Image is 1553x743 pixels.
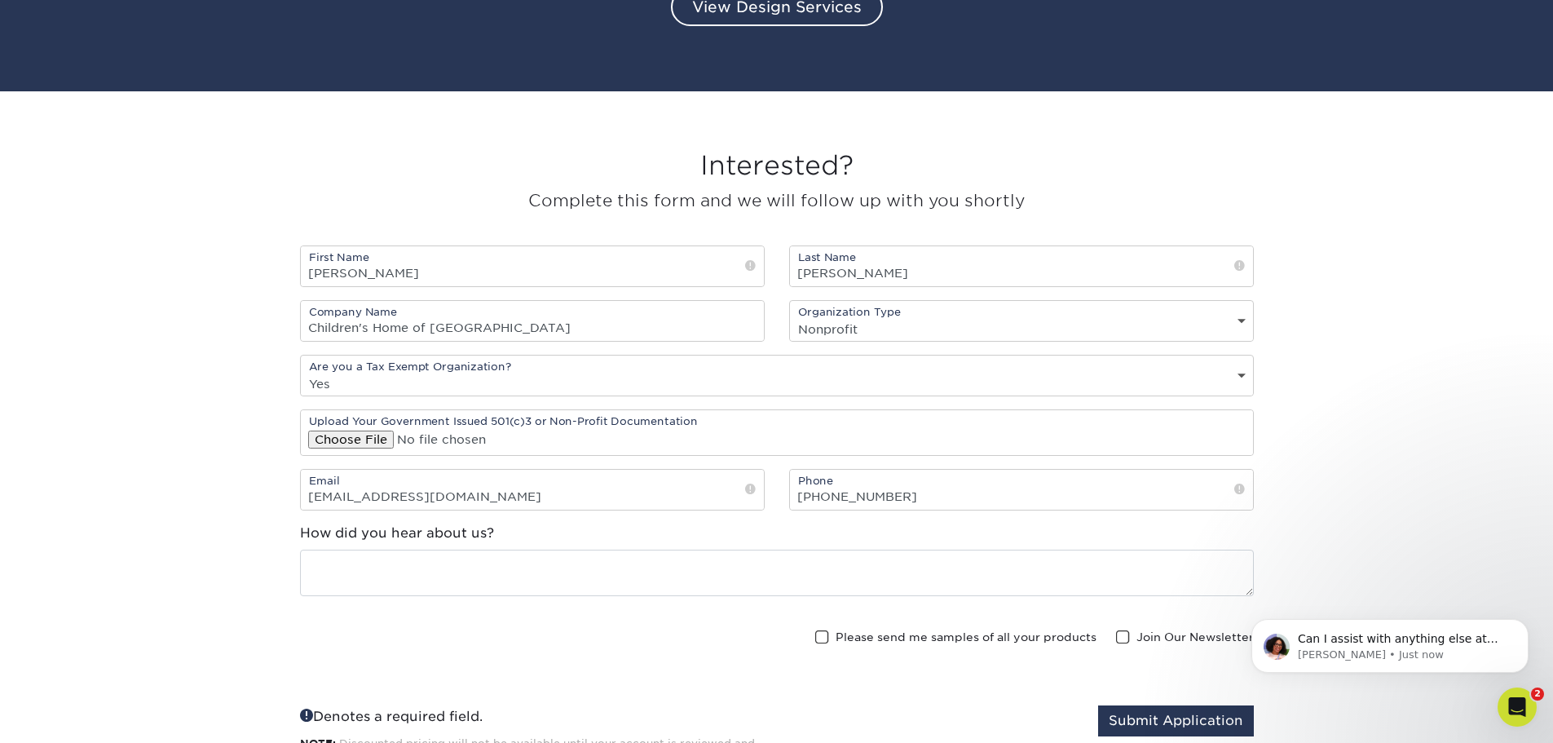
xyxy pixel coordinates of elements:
label: How did you hear about us? [300,524,494,543]
h3: Interested? [300,150,1254,181]
button: Submit Application [1098,705,1254,736]
span: 2 [1531,688,1544,701]
div: Denotes a required field. [300,705,765,727]
iframe: reCAPTCHA [300,629,548,692]
iframe: Intercom live chat [1498,688,1537,727]
label: Join Our Newsletter [1116,629,1254,645]
iframe: Intercom notifications message [1227,585,1553,699]
p: Complete this form and we will follow up with you shortly [300,188,1254,213]
label: Please send me samples of all your products [815,629,1096,645]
